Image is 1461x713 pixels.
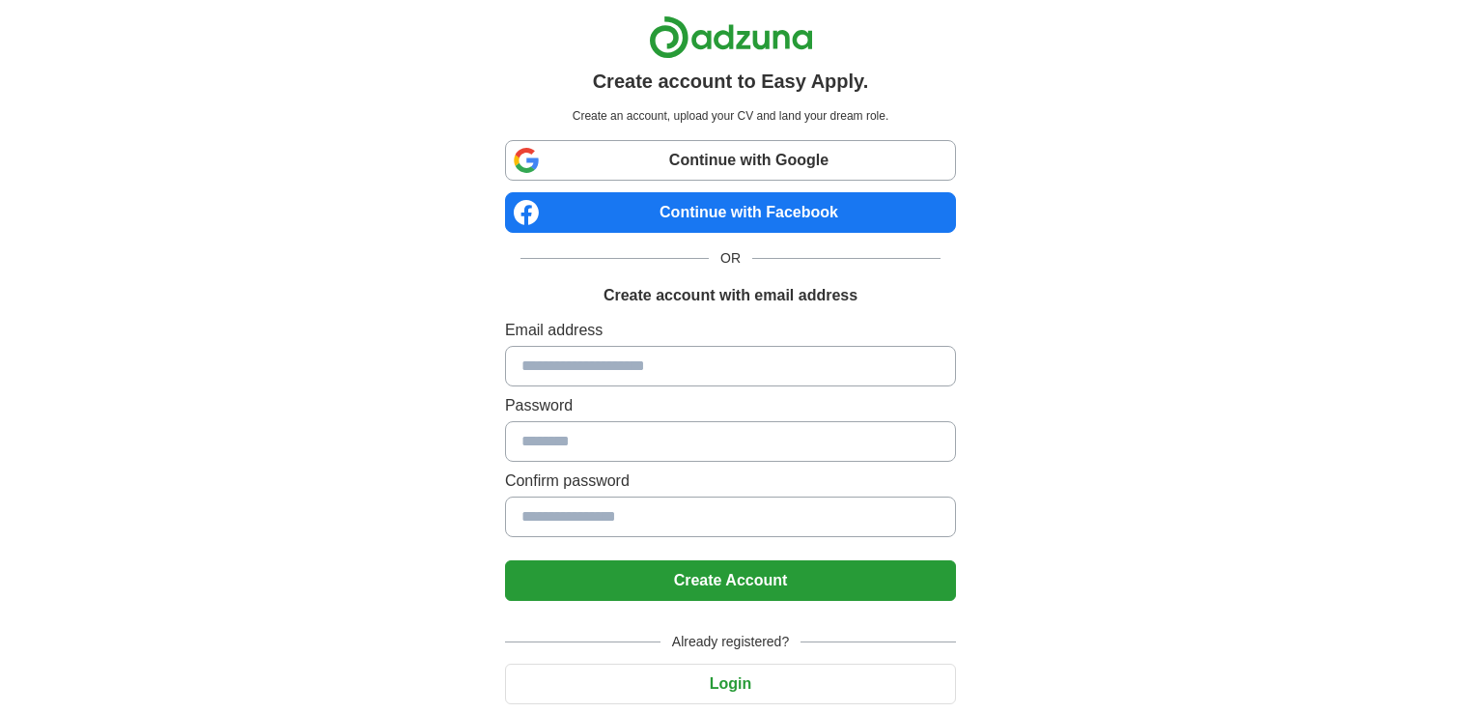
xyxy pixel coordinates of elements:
[593,67,869,96] h1: Create account to Easy Apply.
[660,632,801,652] span: Already registered?
[604,284,857,307] h1: Create account with email address
[505,664,956,704] button: Login
[505,394,956,417] label: Password
[505,192,956,233] a: Continue with Facebook
[505,675,956,692] a: Login
[505,140,956,181] a: Continue with Google
[505,470,956,493] label: Confirm password
[505,319,956,342] label: Email address
[509,107,952,125] p: Create an account, upload your CV and land your dream role.
[649,15,813,59] img: Adzuna logo
[709,248,752,269] span: OR
[505,560,956,601] button: Create Account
